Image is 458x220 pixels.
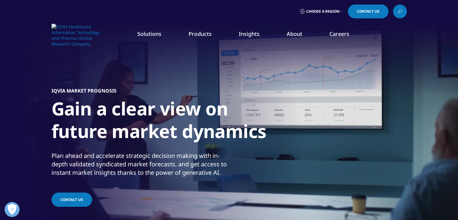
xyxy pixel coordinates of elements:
[102,21,407,49] nav: Primary
[51,24,100,47] img: IQVIA Healthcare Information Technology and Pharma Clinical Research Company
[348,5,388,18] a: Contact Us
[306,9,340,14] span: Choose a Region
[51,193,92,207] a: CONTACT US
[51,97,277,146] h1: Gain a clear view on future market dynamics
[329,30,349,37] a: Careers
[239,30,260,37] a: Insights
[51,88,117,94] h5: IQVIA Market Prognosis
[188,30,212,37] a: Products
[137,30,161,37] a: Solutions
[61,197,83,202] span: CONTACT US
[51,152,228,181] p: Plan ahead and accelerate strategic decision making with in-depth validated syndicated market for...
[357,10,379,13] span: Contact Us
[287,30,302,37] a: About
[5,202,20,217] button: Open Preferences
